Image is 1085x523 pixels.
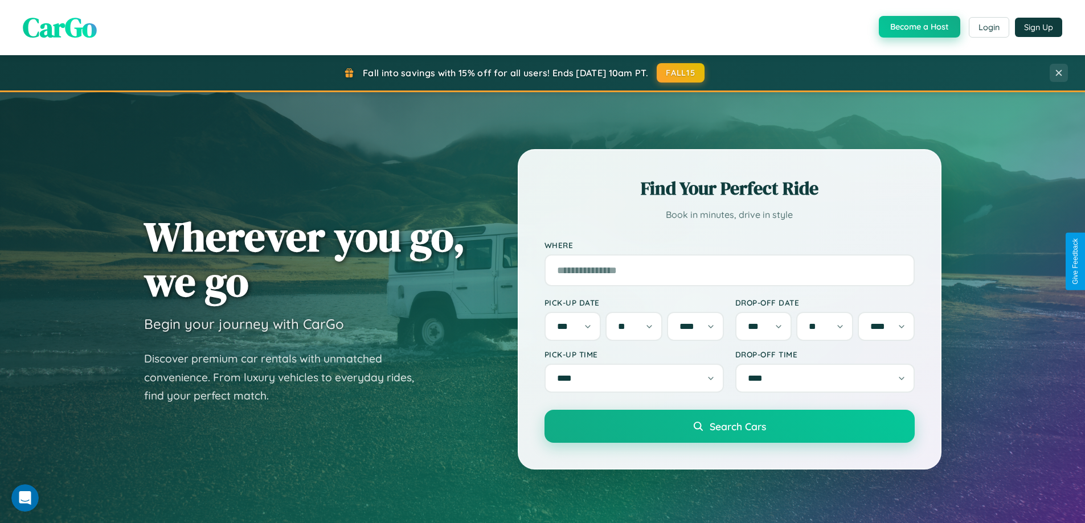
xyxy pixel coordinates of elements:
button: Become a Host [879,16,960,38]
label: Drop-off Time [735,349,915,359]
p: Book in minutes, drive in style [544,207,915,223]
h3: Begin your journey with CarGo [144,315,344,332]
label: Where [544,240,915,250]
button: FALL15 [657,63,705,83]
iframe: Intercom live chat [11,484,39,512]
h1: Wherever you go, we go [144,214,465,304]
div: Give Feedback [1071,238,1079,285]
span: Fall into savings with 15% off for all users! Ends [DATE] 10am PT. [363,67,648,79]
h2: Find Your Perfect Ride [544,176,915,201]
label: Drop-off Date [735,298,915,307]
label: Pick-up Time [544,349,724,359]
button: Search Cars [544,410,915,443]
span: Search Cars [710,420,766,433]
button: Login [969,17,1009,38]
label: Pick-up Date [544,298,724,307]
span: CarGo [23,9,97,46]
p: Discover premium car rentals with unmatched convenience. From luxury vehicles to everyday rides, ... [144,349,429,405]
button: Sign Up [1015,18,1062,37]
